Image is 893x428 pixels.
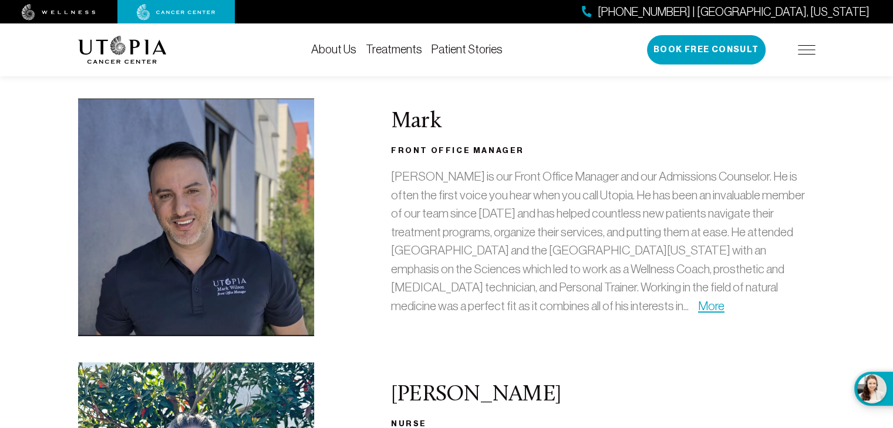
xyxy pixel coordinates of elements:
[798,45,816,55] img: icon-hamburger
[78,36,167,64] img: logo
[582,4,870,21] a: [PHONE_NUMBER] | [GEOGRAPHIC_DATA], [US_STATE]
[137,4,215,21] img: cancer center
[391,144,816,158] h3: Front Office Manager
[698,299,724,312] a: More
[598,4,870,21] span: [PHONE_NUMBER] | [GEOGRAPHIC_DATA], [US_STATE]
[432,43,503,56] a: Patient Stories
[391,383,816,407] h2: [PERSON_NAME]
[391,110,816,134] h2: Mark
[647,35,766,64] button: Book Free Consult
[311,43,356,56] a: About Us
[78,98,315,336] img: Mark
[366,43,422,56] a: Treatments
[22,4,96,21] img: wellness
[391,167,816,315] p: [PERSON_NAME] is our Front Office Manager and our Admissions Counselor. He is often the first voi...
